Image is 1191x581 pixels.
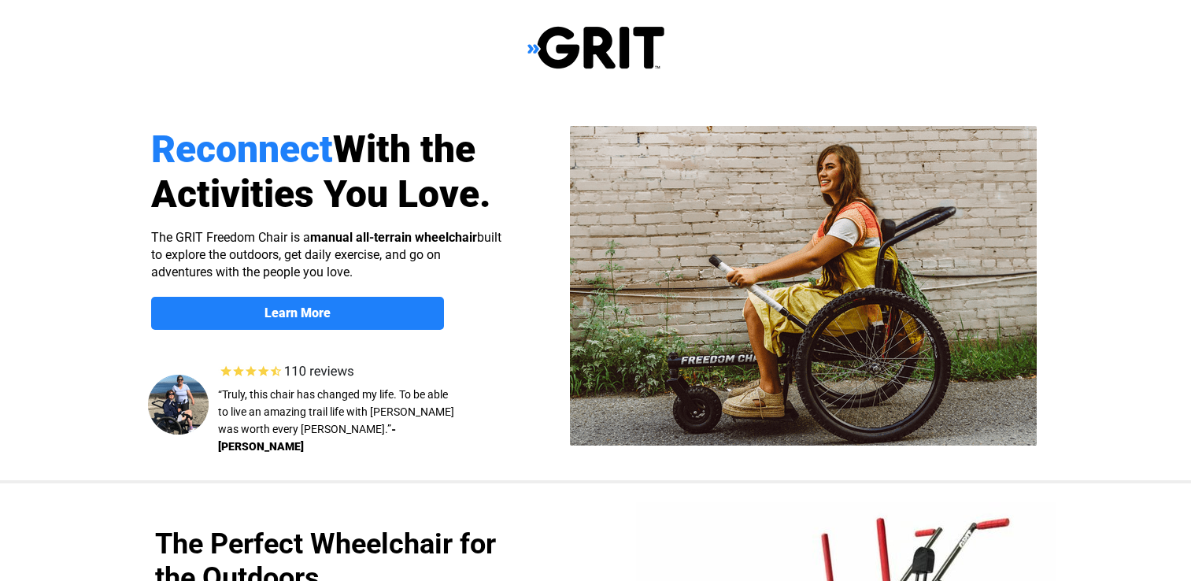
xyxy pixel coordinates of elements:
[151,172,491,216] span: Activities You Love.
[151,230,501,279] span: The GRIT Freedom Chair is a built to explore the outdoors, get daily exercise, and go on adventur...
[333,127,475,172] span: With the
[151,127,333,172] span: Reconnect
[151,297,444,330] a: Learn More
[218,388,454,435] span: “Truly, this chair has changed my life. To be able to live an amazing trail life with [PERSON_NAM...
[310,230,477,245] strong: manual all-terrain wheelchair
[264,305,331,320] strong: Learn More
